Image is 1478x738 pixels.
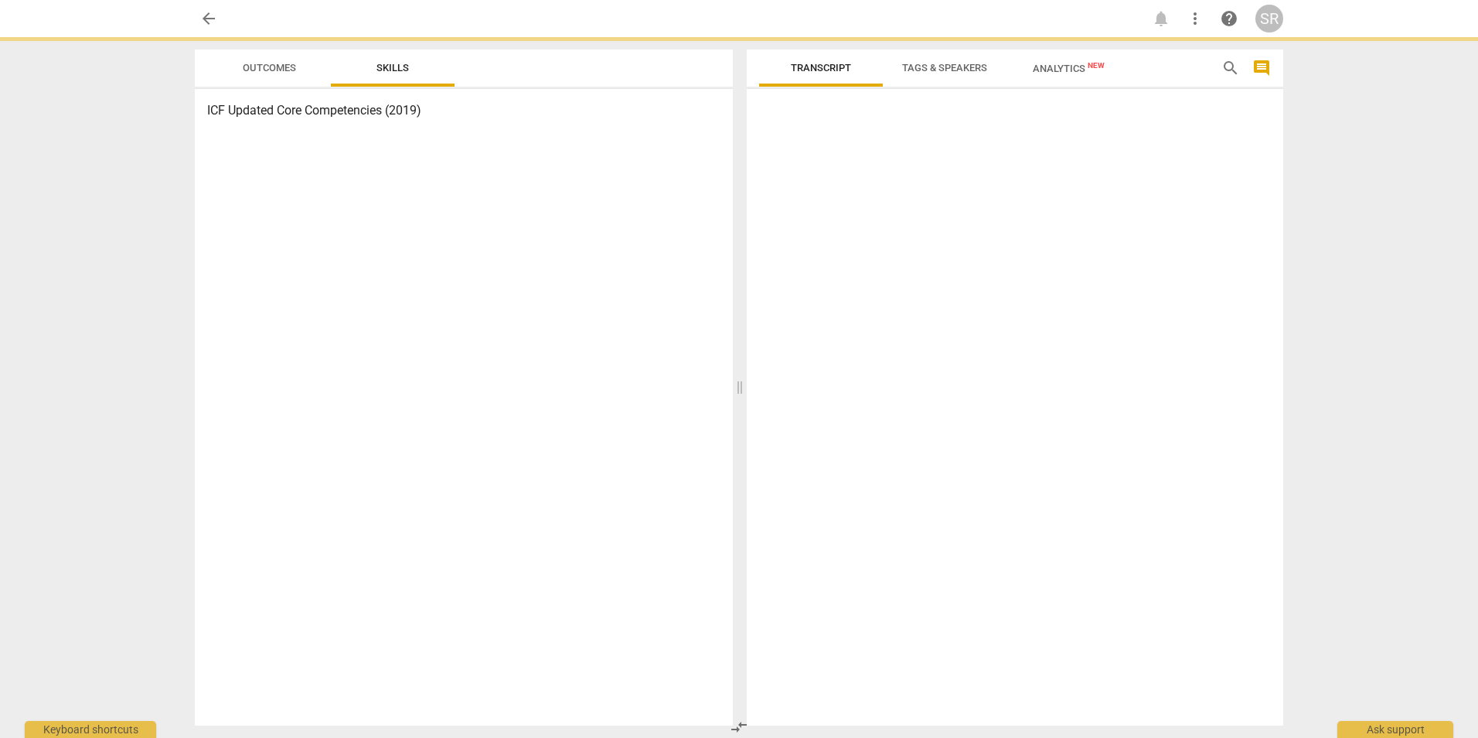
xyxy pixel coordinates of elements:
span: Skills [376,62,409,73]
button: SR [1255,5,1283,32]
h3: ICF Updated Core Competencies (2019) [207,101,720,120]
div: Ask support [1337,721,1453,738]
span: New [1088,61,1105,70]
span: Analytics [1033,63,1105,74]
button: Search [1218,56,1243,80]
span: more_vert [1186,9,1204,28]
span: compare_arrows [730,718,748,736]
span: help [1220,9,1238,28]
span: Outcomes [243,62,296,73]
a: Help [1215,5,1243,32]
span: search [1221,59,1240,77]
div: Keyboard shortcuts [25,721,156,738]
span: Tags & Speakers [902,62,987,73]
button: Show/Hide comments [1249,56,1274,80]
span: arrow_back [199,9,218,28]
span: comment [1252,59,1271,77]
span: Transcript [791,62,851,73]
